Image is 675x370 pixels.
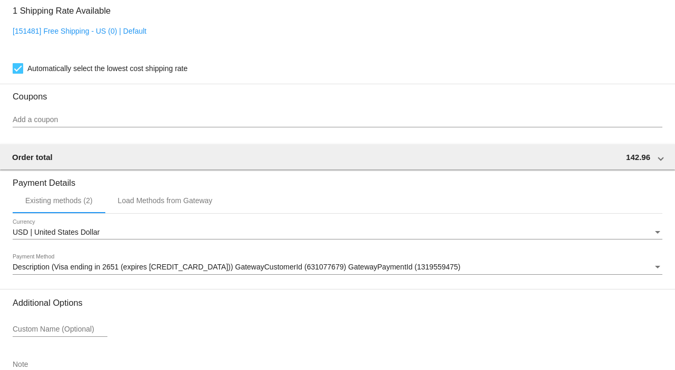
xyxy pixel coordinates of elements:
[12,153,53,162] span: Order total
[13,170,662,188] h3: Payment Details
[626,153,650,162] span: 142.96
[13,84,662,102] h3: Coupons
[27,62,187,75] span: Automatically select the lowest cost shipping rate
[13,263,461,271] span: Description (Visa ending in 2651 (expires [CREDIT_CARD_DATA])) GatewayCustomerId (631077679) Gate...
[13,298,662,308] h3: Additional Options
[13,228,100,236] span: USD | United States Dollar
[13,27,146,35] a: [151481] Free Shipping - US (0) | Default
[13,325,107,334] input: Custom Name (Optional)
[118,196,213,205] div: Load Methods from Gateway
[25,196,93,205] div: Existing methods (2)
[13,263,662,272] mat-select: Payment Method
[13,116,662,124] input: Add a coupon
[13,228,662,237] mat-select: Currency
